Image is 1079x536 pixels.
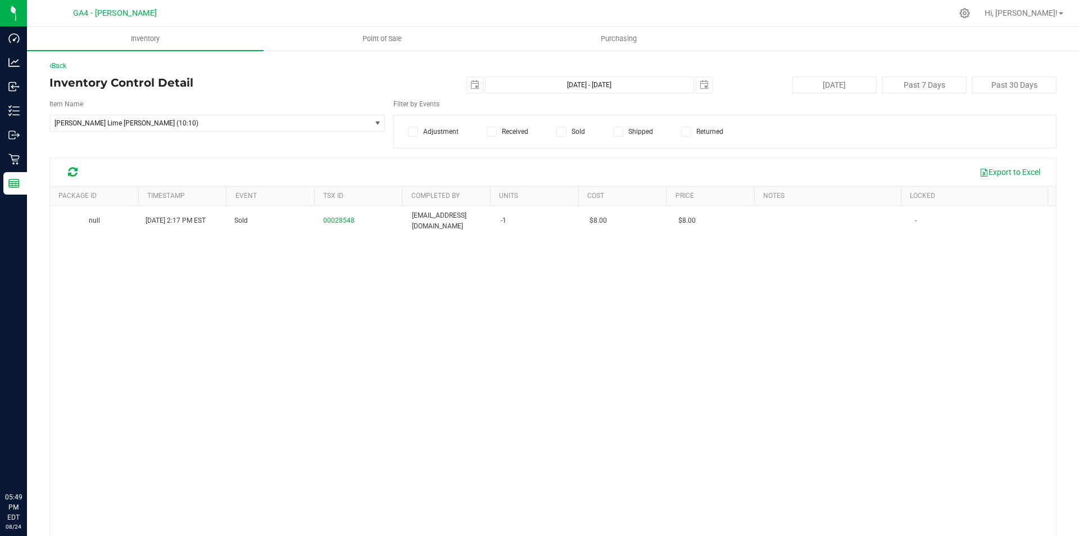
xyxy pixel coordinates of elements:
[972,163,1048,182] button: Export to Excel
[408,127,459,137] label: Adjustment
[681,127,723,137] label: Returned
[412,210,487,232] span: [EMAIL_ADDRESS][DOMAIN_NAME]
[882,76,967,93] button: Past 7 Days
[393,99,439,109] label: Filter by Events
[499,192,518,200] a: Units
[49,62,66,70] a: Back
[500,27,737,51] a: Purchasing
[467,77,483,93] span: select
[73,8,157,18] span: GA4 - [PERSON_NAME]
[586,34,652,44] span: Purchasing
[590,215,607,226] span: $8.00
[487,127,528,137] label: Received
[587,192,604,200] a: Cost
[792,76,877,93] button: [DATE]
[116,34,175,44] span: Inventory
[501,215,506,226] span: -1
[49,99,83,109] label: Item Name
[235,192,257,200] a: Event
[8,33,20,44] inline-svg: Dashboard
[11,446,45,480] iframe: Resource center
[55,119,353,127] span: [PERSON_NAME] Lime [PERSON_NAME] (10:10)
[89,217,100,224] a: null
[8,105,20,116] inline-svg: Inventory
[675,192,694,200] a: Price
[972,76,1057,93] button: Past 30 Days
[910,192,935,200] a: Locked
[323,217,355,224] span: 00028548
[8,129,20,141] inline-svg: Outbound
[915,215,917,226] span: -
[147,192,185,200] a: Timestamp
[411,192,460,200] a: Completed By
[8,178,20,189] inline-svg: Reports
[264,27,500,51] a: Point of Sale
[234,215,248,226] span: Sold
[323,192,343,200] a: TSX ID
[763,192,785,200] a: Notes
[146,215,206,226] span: [DATE] 2:17 PM EST
[5,523,22,531] p: 08/24
[696,77,712,93] span: select
[985,8,1058,17] span: Hi, [PERSON_NAME]!
[370,115,384,131] span: select
[958,8,972,19] div: Manage settings
[5,492,22,523] p: 05:49 PM EDT
[8,57,20,68] inline-svg: Analytics
[678,215,696,226] span: $8.00
[27,27,264,51] a: Inventory
[49,76,385,89] h4: Inventory Control Detail
[8,81,20,92] inline-svg: Inbound
[556,127,585,137] label: Sold
[347,34,417,44] span: Point of Sale
[58,192,97,200] a: Package ID
[613,127,653,137] label: Shipped
[8,154,20,165] inline-svg: Retail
